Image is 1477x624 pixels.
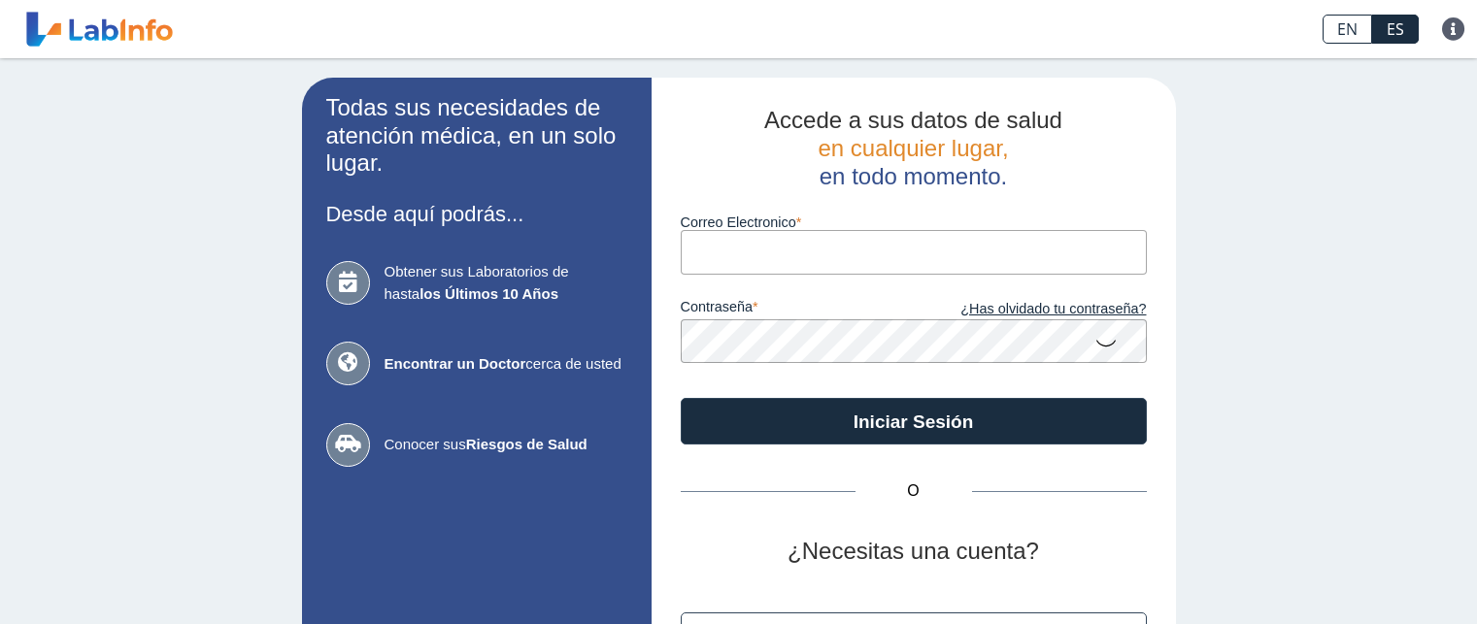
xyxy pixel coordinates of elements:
span: en todo momento. [820,163,1007,189]
a: ES [1372,15,1419,44]
span: Accede a sus datos de salud [764,107,1062,133]
span: Obtener sus Laboratorios de hasta [385,261,627,305]
label: Correo Electronico [681,214,1147,230]
b: los Últimos 10 Años [420,285,558,302]
b: Riesgos de Salud [466,436,587,452]
span: Conocer sus [385,434,627,456]
button: Iniciar Sesión [681,398,1147,444]
span: en cualquier lugar, [818,135,1008,161]
h2: Todas sus necesidades de atención médica, en un solo lugar. [326,94,627,178]
label: contraseña [681,299,914,320]
a: ¿Has olvidado tu contraseña? [914,299,1147,320]
span: O [856,479,972,503]
a: EN [1323,15,1372,44]
span: cerca de usted [385,353,627,376]
b: Encontrar un Doctor [385,355,526,372]
h2: ¿Necesitas una cuenta? [681,538,1147,566]
h3: Desde aquí podrás... [326,202,627,226]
